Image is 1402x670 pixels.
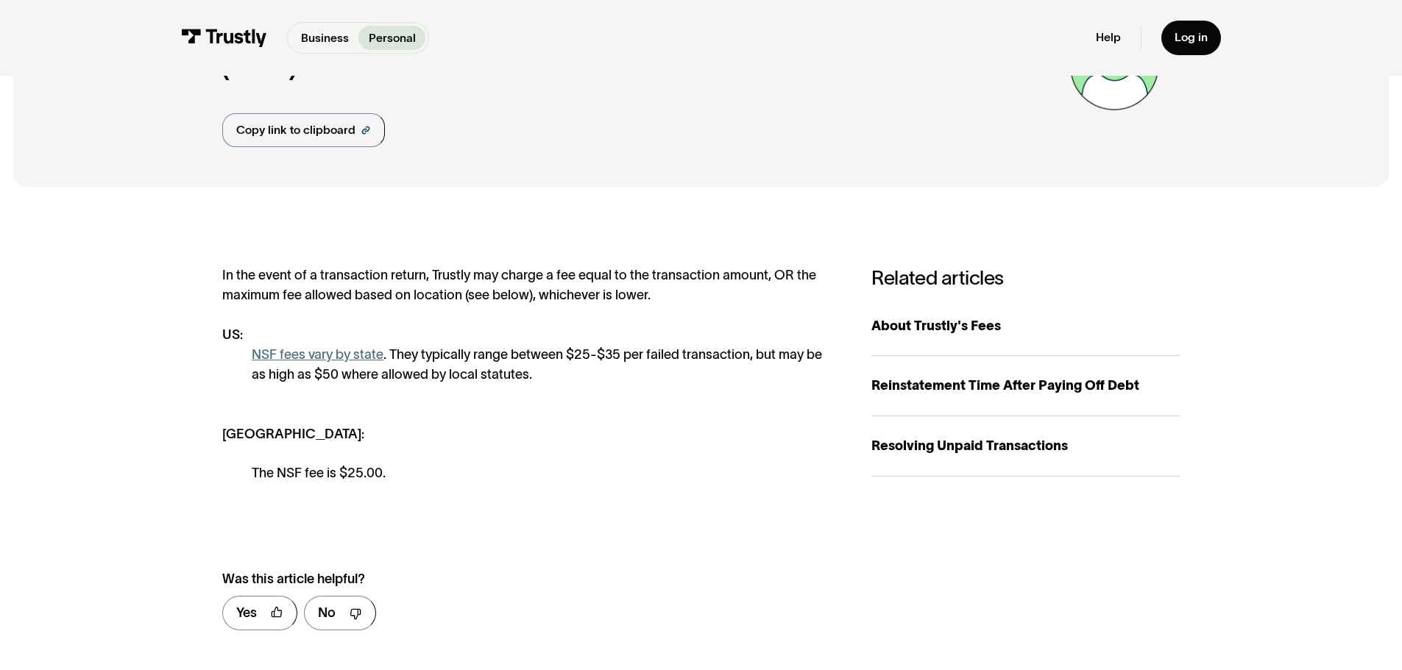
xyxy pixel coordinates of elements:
div: In the event of a transaction return, Trustly may charge a fee equal to the transaction amount, O... [222,265,838,483]
a: Log in [1161,21,1221,55]
div: Yes [236,603,257,623]
a: Reinstatement Time After Paying Off Debt [871,356,1180,416]
div: Was this article helpful? [222,569,803,589]
div: Reinstatement Time After Paying Off Debt [871,376,1180,396]
div: . They typically range between $25-$35 per failed transaction, but may be as high as $50 where al... [252,345,838,385]
div: Copy link to clipboard [236,121,355,139]
a: Resolving Unpaid Transactions [871,416,1180,477]
h3: Related articles [871,265,1180,289]
div: Resolving Unpaid Transactions [871,436,1180,456]
p: Personal [369,29,416,47]
div: No [318,603,336,623]
strong: US [222,327,240,342]
a: Copy link to clipboard [222,113,385,147]
div: Log in [1175,30,1208,45]
a: Personal [358,26,425,50]
a: Yes [222,596,297,630]
a: Help [1096,30,1121,45]
div: About Trustly's Fees [871,316,1180,336]
p: Business [301,29,349,47]
strong: [GEOGRAPHIC_DATA] [222,427,361,441]
a: Business [291,26,358,50]
a: NSF fees vary by state [252,347,383,362]
div: The NSF fee is $25.00. [252,463,838,483]
a: No [304,596,376,630]
a: About Trustly's Fees [871,296,1180,357]
img: Trustly Logo [181,29,267,47]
